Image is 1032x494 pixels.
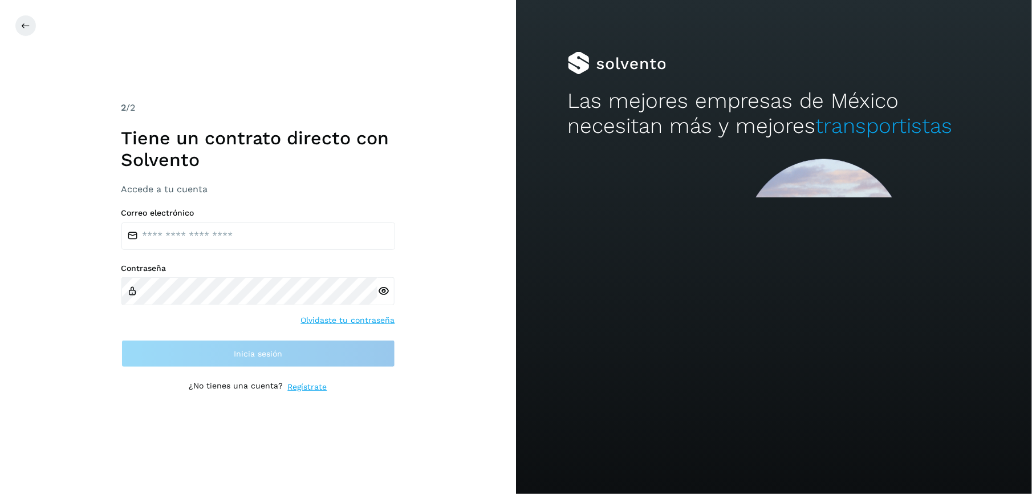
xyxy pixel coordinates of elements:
[121,101,395,115] div: /2
[121,127,395,171] h1: Tiene un contrato directo con Solvento
[288,381,327,393] a: Regístrate
[234,350,282,358] span: Inicia sesión
[301,314,395,326] a: Olvidaste tu contraseña
[121,102,127,113] span: 2
[816,114,953,138] span: transportistas
[121,264,395,273] label: Contraseña
[121,340,395,367] button: Inicia sesión
[568,88,981,139] h2: Las mejores empresas de México necesitan más y mejores
[121,208,395,218] label: Correo electrónico
[121,184,395,195] h3: Accede a tu cuenta
[189,381,283,393] p: ¿No tienes una cuenta?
